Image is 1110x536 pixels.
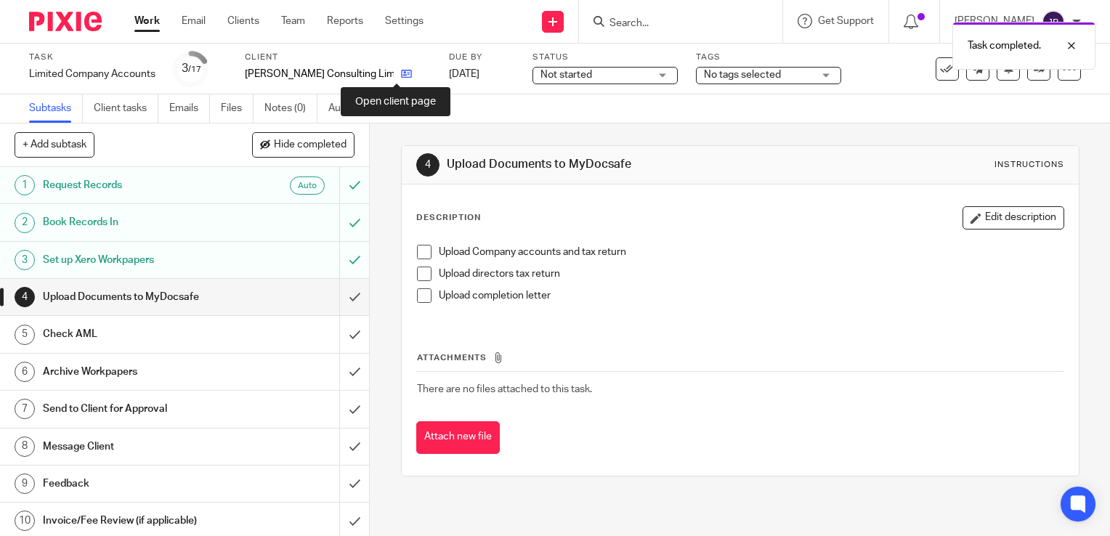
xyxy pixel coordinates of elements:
[43,361,231,383] h1: Archive Workpapers
[15,175,35,195] div: 1
[182,14,206,28] a: Email
[43,249,231,271] h1: Set up Xero Workpapers
[449,69,479,79] span: [DATE]
[29,67,155,81] div: Limited Company Accounts
[169,94,210,123] a: Emails
[188,65,201,73] small: /17
[15,325,35,345] div: 5
[290,176,325,195] div: Auto
[15,399,35,419] div: 7
[15,436,35,457] div: 8
[15,250,35,270] div: 3
[43,510,231,532] h1: Invoice/Fee Review (if applicable)
[43,436,231,458] h1: Message Client
[1042,10,1065,33] img: svg%3E
[385,14,424,28] a: Settings
[416,212,481,224] p: Description
[43,323,231,345] h1: Check AML
[221,94,254,123] a: Files
[15,474,35,494] div: 9
[29,52,155,63] label: Task
[439,245,1064,259] p: Upload Company accounts and tax return
[15,511,35,531] div: 10
[540,70,592,80] span: Not started
[994,159,1064,171] div: Instructions
[252,132,355,157] button: Hide completed
[281,14,305,28] a: Team
[15,362,35,382] div: 6
[439,288,1064,303] p: Upload completion letter
[447,157,771,172] h1: Upload Documents to MyDocsafe
[439,267,1064,281] p: Upload directors tax return
[245,67,394,81] p: [PERSON_NAME] Consulting Limited
[264,94,317,123] a: Notes (0)
[963,206,1064,230] button: Edit description
[227,14,259,28] a: Clients
[417,354,487,362] span: Attachments
[416,421,500,454] button: Attach new file
[15,132,94,157] button: + Add subtask
[94,94,158,123] a: Client tasks
[43,211,231,233] h1: Book Records In
[704,70,781,80] span: No tags selected
[43,286,231,308] h1: Upload Documents to MyDocsafe
[134,14,160,28] a: Work
[15,213,35,233] div: 2
[968,38,1041,53] p: Task completed.
[29,12,102,31] img: Pixie
[182,60,201,77] div: 3
[43,473,231,495] h1: Feedback
[43,398,231,420] h1: Send to Client for Approval
[327,14,363,28] a: Reports
[328,94,384,123] a: Audit logs
[532,52,678,63] label: Status
[416,153,439,176] div: 4
[245,52,431,63] label: Client
[274,139,347,151] span: Hide completed
[15,287,35,307] div: 4
[417,384,592,394] span: There are no files attached to this task.
[43,174,231,196] h1: Request Records
[449,52,514,63] label: Due by
[29,94,83,123] a: Subtasks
